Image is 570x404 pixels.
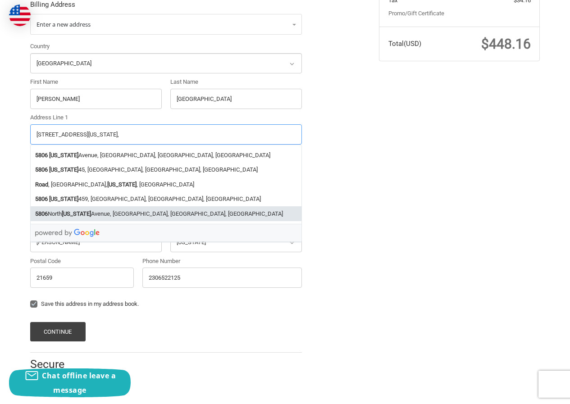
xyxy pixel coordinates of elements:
strong: 5806 [35,209,48,218]
strong: Road [35,180,48,189]
span: $448.16 [481,36,531,52]
li: 459, [GEOGRAPHIC_DATA], [GEOGRAPHIC_DATA], [GEOGRAPHIC_DATA] [31,192,301,207]
span: Total (USD) [388,40,421,48]
strong: 5806 [35,165,48,174]
button: Continue [30,322,86,341]
button: Chat offline leave a message [9,368,131,397]
label: Address Line 1 [30,113,302,122]
li: Avenue, [GEOGRAPHIC_DATA], [GEOGRAPHIC_DATA], [GEOGRAPHIC_DATA] [31,148,301,163]
a: Promo/Gift Certificate [388,10,444,17]
strong: [US_STATE] [107,180,137,189]
label: Phone Number [142,257,302,266]
li: North Avenue, [GEOGRAPHIC_DATA], [GEOGRAPHIC_DATA], [GEOGRAPHIC_DATA] [31,206,301,221]
h2: Secure Payment [30,357,91,386]
label: Save this address in my address book. [30,300,302,308]
li: 45, [GEOGRAPHIC_DATA], [GEOGRAPHIC_DATA], [GEOGRAPHIC_DATA] [31,163,301,177]
li: , [GEOGRAPHIC_DATA], , [GEOGRAPHIC_DATA] [31,177,301,192]
span: Chat offline leave a message [42,371,116,395]
a: Enter or select a different address [30,14,302,35]
label: First Name [30,77,162,86]
strong: [US_STATE] [49,165,78,174]
strong: [US_STATE] [62,209,91,218]
strong: [US_STATE] [49,195,78,204]
strong: [US_STATE] [49,151,78,160]
img: duty and tax information for United States [9,5,31,26]
strong: 5806 [35,151,48,160]
span: Enter a new address [36,20,91,28]
strong: 5806 [35,195,48,204]
label: Postal Code [30,257,134,266]
label: Country [30,42,302,51]
label: Last Name [170,77,302,86]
